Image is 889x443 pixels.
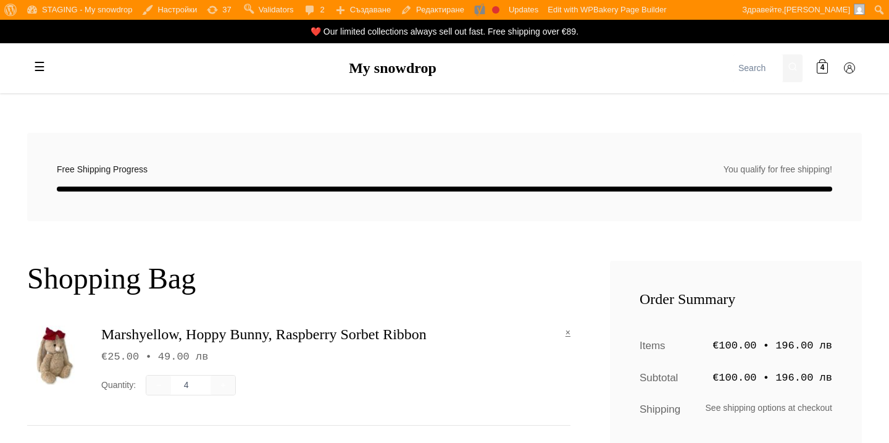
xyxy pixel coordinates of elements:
span: €100.00 • 196.00 лв [712,369,832,386]
button: + [211,376,235,394]
span: See shipping options at checkout [706,401,832,418]
h3: Order Summary [640,290,832,308]
h1: Shopping Bag [27,261,570,297]
span: [PERSON_NAME] [784,5,850,14]
button: − [146,376,171,394]
span: €100.00 • 196.00 лв [712,337,832,354]
span: You qualify for free shipping! [724,162,832,176]
span: Items [640,337,666,354]
a: 4 [810,56,835,81]
label: Toggle mobile menu [27,55,52,80]
span: €25.00 • 49.00 лв [101,351,208,363]
a: Remove this item [566,326,570,339]
span: Quantity: [101,378,136,392]
a: Marshyellow, Hoppy Bunny, Raspberry Sorbet Ribbon [101,326,427,342]
div: Focus keyphrase not set [492,6,499,14]
a: My snowdrop [349,60,436,76]
span: Free Shipping Progress [57,162,148,176]
span: 4 [820,62,825,74]
input: Search [733,54,783,82]
span: Subtotal [640,369,678,386]
span: Shipping [640,401,680,418]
